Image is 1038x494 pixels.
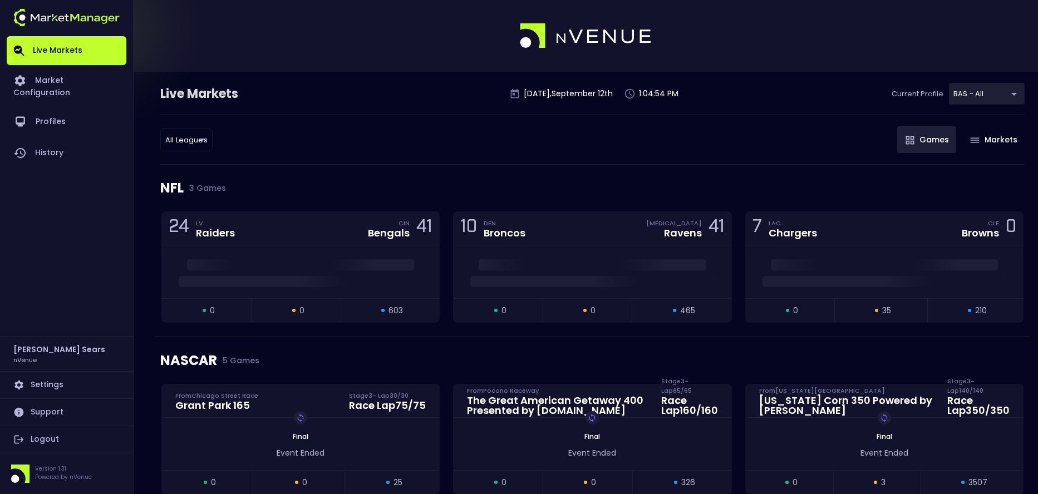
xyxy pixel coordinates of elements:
img: replayImg [296,413,305,422]
span: Final [289,432,312,441]
div: [US_STATE] Corn 350 Powered by [PERSON_NAME] [759,396,934,416]
div: CLE [988,219,999,228]
div: Race Lap 160 / 160 [661,396,718,416]
div: Version 1.31Powered by nVenue [7,465,126,483]
span: 0 [211,477,216,488]
span: 0 [299,305,304,317]
div: Broncos [484,228,525,238]
a: History [7,137,126,169]
div: CIN [399,219,410,228]
div: Ravens [664,228,702,238]
span: Event Ended [568,447,616,458]
img: replayImg [880,413,889,422]
span: Final [873,432,896,441]
div: Stage 3 - Lap 30 / 30 [349,391,426,400]
a: Profiles [7,106,126,137]
h3: nVenue [13,355,37,364]
span: 210 [975,305,987,317]
img: replayImg [588,413,597,422]
span: 0 [210,305,215,317]
div: Chargers [769,228,817,238]
span: Event Ended [860,447,908,458]
span: 0 [793,305,798,317]
span: 3 [881,477,886,488]
div: 0 [1006,218,1016,239]
p: 1:04:54 PM [639,88,678,100]
div: 10 [460,218,477,239]
div: From Pocono Raceway [467,386,647,395]
a: Settings [7,372,126,398]
div: From Chicago Street Race [175,391,258,400]
span: 0 [501,305,506,317]
div: BAS - All [160,129,213,151]
div: From [US_STATE][GEOGRAPHIC_DATA] [759,386,934,395]
span: 5 Games [217,356,259,365]
div: 24 [169,218,189,239]
span: 603 [388,305,403,317]
span: 0 [591,477,596,488]
p: [DATE] , September 12 th [524,88,613,100]
span: 465 [680,305,695,317]
div: NFL [160,165,1025,211]
div: LV [196,219,235,228]
div: Stage 3 - Lap 140 / 140 [947,386,1010,395]
span: Final [581,432,603,441]
a: Market Configuration [7,65,126,106]
div: 41 [416,218,432,239]
div: DEN [484,219,525,228]
div: Live Markets [160,85,296,103]
p: Current Profile [892,88,943,100]
span: 35 [882,305,891,317]
button: Markets [962,126,1025,153]
div: Stage 3 - Lap 65 / 65 [661,386,718,395]
div: BAS - All [949,83,1025,105]
a: Support [7,399,126,426]
div: Race Lap 75 / 75 [349,401,426,411]
p: Powered by nVenue [35,473,92,481]
span: Event Ended [277,447,324,458]
div: 41 [709,218,725,239]
div: Grant Park 165 [175,401,258,411]
img: logo [13,9,120,26]
span: 326 [681,477,695,488]
img: gameIcon [970,137,980,143]
div: Browns [962,228,999,238]
span: 0 [501,477,506,488]
span: 0 [591,305,596,317]
div: Bengals [368,228,410,238]
div: NASCAR [160,337,1025,384]
div: Race Lap 350 / 350 [947,396,1010,416]
div: [MEDICAL_DATA] [646,219,702,228]
h2: [PERSON_NAME] Sears [13,343,105,355]
img: logo [520,23,652,49]
img: gameIcon [906,136,914,145]
div: 7 [752,218,762,239]
a: Live Markets [7,36,126,65]
a: Logout [7,426,126,453]
div: Raiders [196,228,235,238]
div: LAC [769,219,817,228]
p: Version 1.31 [35,465,92,473]
span: 0 [793,477,798,488]
span: 3507 [968,477,987,488]
button: Games [897,126,956,153]
div: The Great American Getaway 400 Presented by [DOMAIN_NAME] [467,396,647,416]
span: 25 [393,477,402,488]
span: 3 Games [184,184,226,192]
span: 0 [302,477,307,488]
